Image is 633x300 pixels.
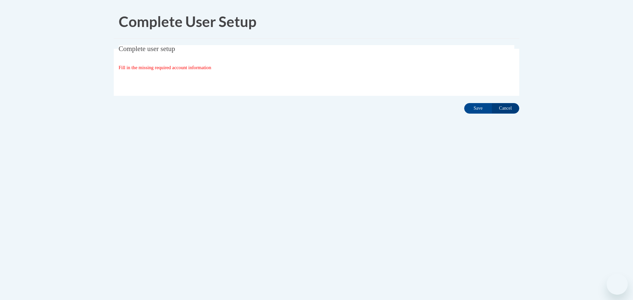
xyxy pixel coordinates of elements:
span: Fill in the missing required account information [119,65,211,70]
input: Save [464,103,492,114]
span: Complete user setup [119,45,175,53]
input: Cancel [492,103,519,114]
span: Complete User Setup [119,13,256,30]
iframe: Button to launch messaging window [607,274,628,295]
